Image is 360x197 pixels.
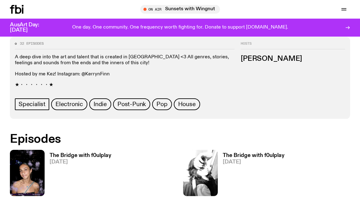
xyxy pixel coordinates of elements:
[241,42,345,49] h2: Hosts
[55,101,83,108] span: Electronic
[174,98,200,110] a: House
[113,98,150,110] a: Post-Punk
[89,98,111,110] a: Indie
[10,22,50,33] h3: AusArt Day: [DATE]
[218,153,284,196] a: The Bridge with f0ulplay[DATE]
[15,98,49,110] a: Specialist
[223,159,284,165] span: [DATE]
[10,134,235,145] h2: Episodes
[50,153,111,158] h3: The Bridge with f0ulplay
[156,101,167,108] span: Pop
[117,101,146,108] span: Post-Punk
[152,98,172,110] a: Pop
[15,82,235,88] p: ★・・・・・・★
[140,5,220,14] button: On AirSunsets with Wingnut
[241,56,345,62] h3: [PERSON_NAME]
[20,42,44,45] span: 32 episodes
[223,153,284,158] h3: The Bridge with f0ulplay
[72,25,288,30] p: One day. One community. One frequency worth fighting for. Donate to support [DOMAIN_NAME].
[45,153,111,196] a: The Bridge with f0ulplay[DATE]
[51,98,87,110] a: Electronic
[15,54,235,66] p: A deep dive into the art and talent that is created in [GEOGRAPHIC_DATA] <3 All genres, stories, ...
[178,101,196,108] span: House
[50,159,111,165] span: [DATE]
[19,101,46,108] span: Specialist
[94,101,107,108] span: Indie
[15,71,235,77] p: Hosted by me Kez! Instagram: @KerrynFinn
